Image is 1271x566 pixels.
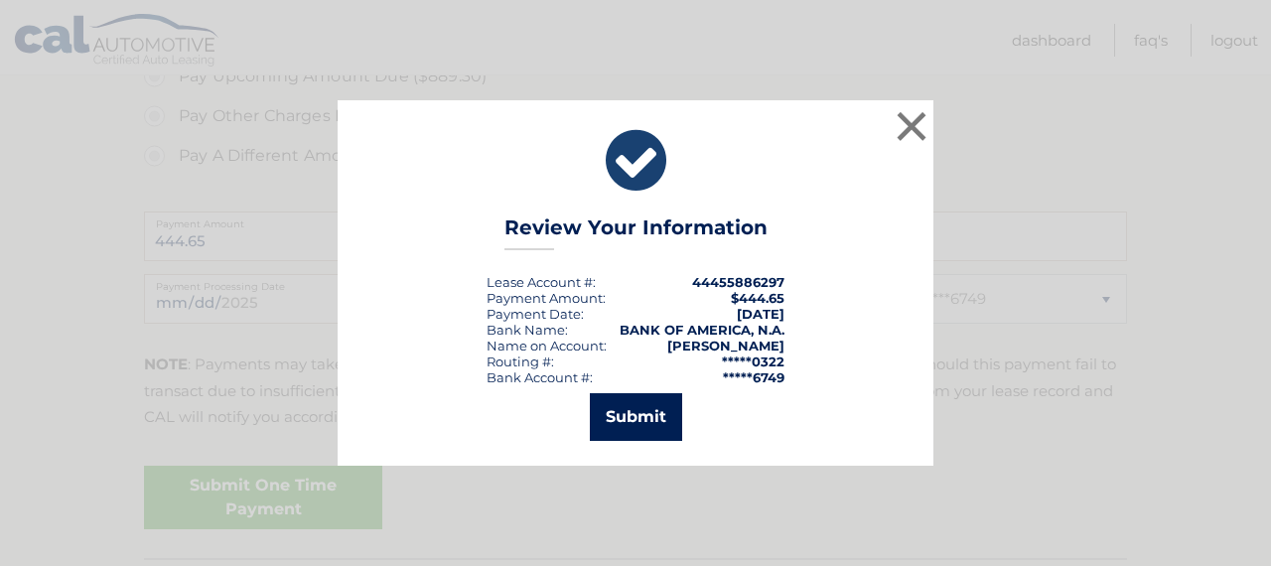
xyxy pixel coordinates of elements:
div: Bank Name: [487,322,568,338]
div: Routing #: [487,354,554,369]
div: Bank Account #: [487,369,593,385]
div: : [487,306,584,322]
strong: 44455886297 [692,274,784,290]
button: × [892,106,931,146]
span: $444.65 [731,290,784,306]
strong: BANK OF AMERICA, N.A. [620,322,784,338]
span: Payment Date [487,306,581,322]
div: Name on Account: [487,338,607,354]
strong: [PERSON_NAME] [667,338,784,354]
div: Payment Amount: [487,290,606,306]
button: Submit [590,393,682,441]
div: Lease Account #: [487,274,596,290]
span: [DATE] [737,306,784,322]
h3: Review Your Information [504,215,768,250]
